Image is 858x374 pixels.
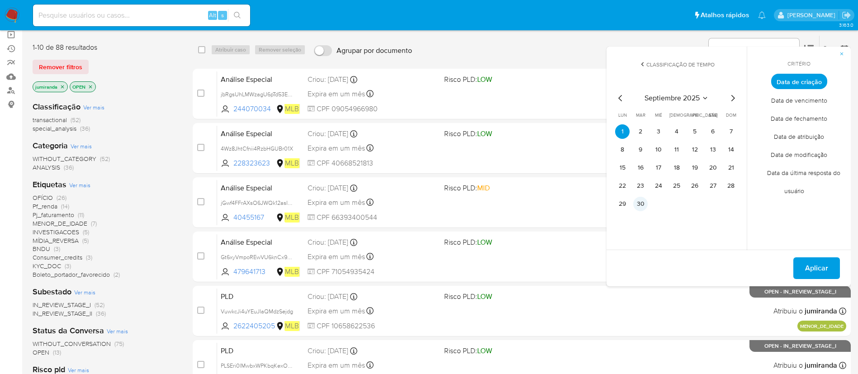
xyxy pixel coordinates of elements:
span: s [221,11,224,19]
p: juliane.miranda@mercadolivre.com [787,11,839,19]
button: search-icon [228,9,246,22]
span: Alt [209,11,216,19]
span: 3.163.0 [839,21,853,28]
span: Atalhos rápidos [701,10,749,20]
a: Notificações [758,11,766,19]
input: Pesquise usuários ou casos... [33,9,250,21]
a: Sair [842,10,851,20]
